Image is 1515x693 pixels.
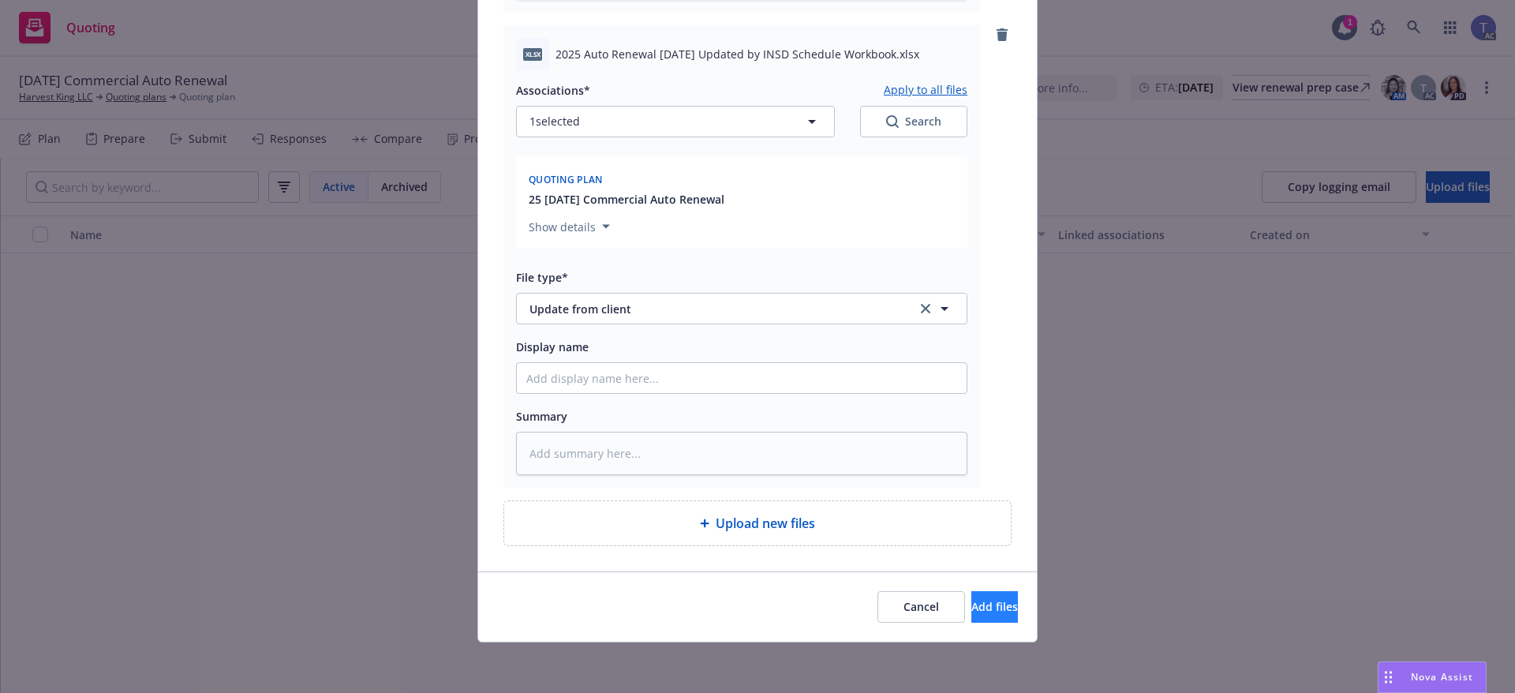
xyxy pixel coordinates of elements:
[503,500,1012,546] div: Upload new files
[971,599,1018,614] span: Add files
[1378,661,1487,693] button: Nova Assist
[860,106,967,137] button: SearchSearch
[884,81,967,99] button: Apply to all files
[529,301,895,317] span: Update from client
[516,293,967,324] button: Update from clientclear selection
[716,514,815,533] span: Upload new files
[529,173,603,186] span: Quoting plan
[516,83,590,98] span: Associations*
[877,591,965,623] button: Cancel
[516,339,589,354] span: Display name
[886,114,941,129] div: Search
[555,46,919,62] span: 2025 Auto Renewal [DATE] Updated by INSD Schedule Workbook.xlsx
[516,106,835,137] button: 1selected
[903,599,939,614] span: Cancel
[886,115,899,128] svg: Search
[529,191,724,208] button: 25 [DATE] Commercial Auto Renewal
[523,48,542,60] span: xlsx
[1378,662,1398,692] div: Drag to move
[517,363,967,393] input: Add display name here...
[522,217,616,236] button: Show details
[993,25,1012,44] a: remove
[516,409,567,424] span: Summary
[1411,670,1473,684] span: Nova Assist
[529,113,580,129] span: 1 selected
[971,591,1018,623] button: Add files
[916,299,935,318] a: clear selection
[516,270,568,285] span: File type*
